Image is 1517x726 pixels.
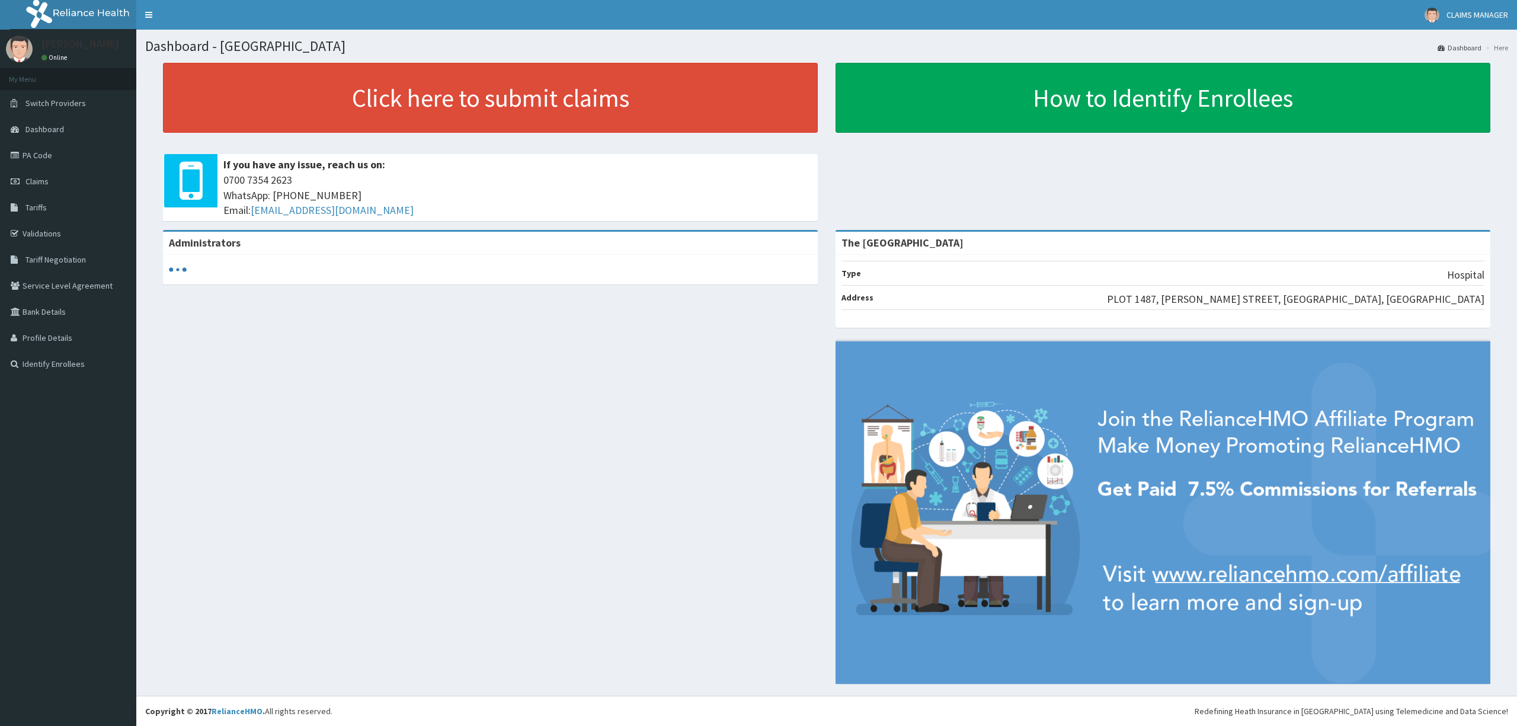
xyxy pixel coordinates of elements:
[836,63,1490,133] a: How to Identify Enrollees
[251,203,414,217] a: [EMAIL_ADDRESS][DOMAIN_NAME]
[41,53,70,62] a: Online
[41,39,119,49] p: [PERSON_NAME]
[1107,292,1484,307] p: PLOT 1487, [PERSON_NAME] STREET, [GEOGRAPHIC_DATA], [GEOGRAPHIC_DATA]
[223,172,812,218] span: 0700 7354 2623 WhatsApp: [PHONE_NUMBER] Email:
[1425,8,1439,23] img: User Image
[212,706,263,717] a: RelianceHMO
[25,98,86,108] span: Switch Providers
[841,268,861,279] b: Type
[145,39,1508,54] h1: Dashboard - [GEOGRAPHIC_DATA]
[145,706,265,717] strong: Copyright © 2017 .
[836,341,1490,684] img: provider-team-banner.png
[1447,267,1484,283] p: Hospital
[169,261,187,279] svg: audio-loading
[6,36,33,62] img: User Image
[1446,9,1508,20] span: CLAIMS MANAGER
[25,176,49,187] span: Claims
[163,63,818,133] a: Click here to submit claims
[169,236,241,250] b: Administrators
[1483,43,1508,53] li: Here
[841,236,964,250] strong: The [GEOGRAPHIC_DATA]
[25,202,47,213] span: Tariffs
[25,124,64,135] span: Dashboard
[1438,43,1481,53] a: Dashboard
[136,696,1517,726] footer: All rights reserved.
[1195,705,1508,717] div: Redefining Heath Insurance in [GEOGRAPHIC_DATA] using Telemedicine and Data Science!
[223,158,385,171] b: If you have any issue, reach us on:
[841,292,873,303] b: Address
[25,254,86,265] span: Tariff Negotiation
